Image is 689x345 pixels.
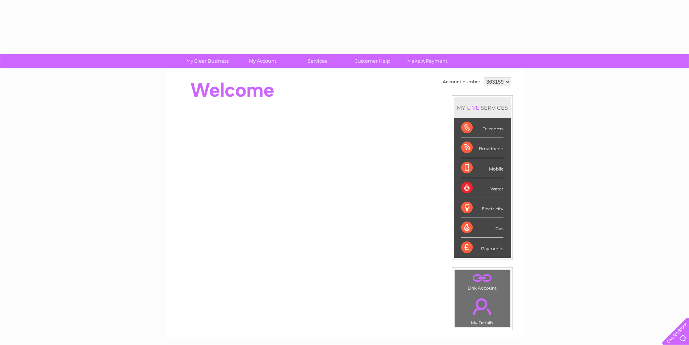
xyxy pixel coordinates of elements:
div: Payments [461,238,503,257]
td: Account number [441,76,482,88]
td: Link Account [454,270,510,293]
a: . [456,294,508,319]
a: Make A Payment [397,54,457,68]
div: MY SERVICES [454,97,511,118]
a: My Clear Business [178,54,237,68]
a: Customer Help [343,54,402,68]
div: Telecoms [461,118,503,138]
div: Gas [461,218,503,238]
a: . [456,272,508,285]
a: My Account [233,54,292,68]
a: Services [288,54,347,68]
div: Electricity [461,198,503,218]
div: Mobile [461,158,503,178]
td: My Details [454,292,510,328]
div: Water [461,178,503,198]
div: LIVE [465,104,481,111]
div: Broadband [461,138,503,158]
